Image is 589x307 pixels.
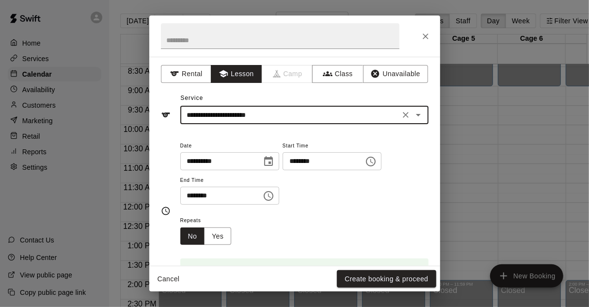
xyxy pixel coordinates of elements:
[180,214,239,227] span: Repeats
[205,261,281,279] div: Booking time is available
[161,65,212,83] button: Rental
[262,65,313,83] span: Camps can only be created in the Services page
[204,227,231,245] button: Yes
[153,270,184,288] button: Cancel
[361,152,381,171] button: Choose time, selected time is 9:00 AM
[180,140,279,153] span: Date
[180,227,205,245] button: No
[161,110,171,120] svg: Service
[180,227,232,245] div: outlined button group
[180,174,279,187] span: End Time
[180,95,203,101] span: Service
[399,108,413,122] button: Clear
[412,108,425,122] button: Open
[161,206,171,216] svg: Timing
[211,65,262,83] button: Lesson
[312,65,363,83] button: Class
[337,270,436,288] button: Create booking & proceed
[259,152,278,171] button: Choose date, selected date is Sep 20, 2025
[417,28,434,45] button: Close
[283,140,382,153] span: Start Time
[259,186,278,206] button: Choose time, selected time is 10:00 AM
[363,65,428,83] button: Unavailable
